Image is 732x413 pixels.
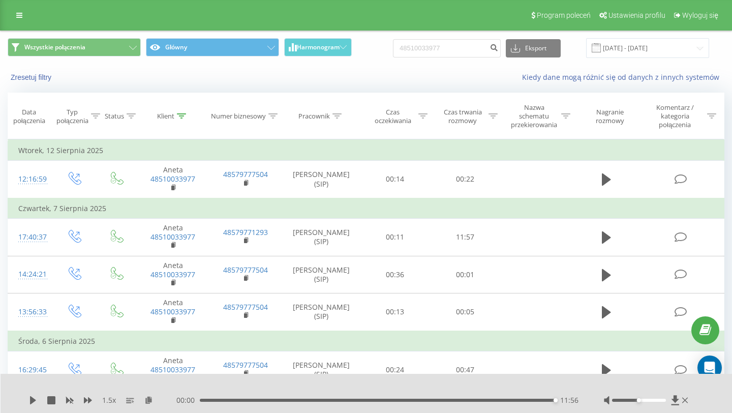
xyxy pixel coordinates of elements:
[223,265,268,275] a: 48579777504
[137,161,209,198] td: Aneta
[150,232,195,242] a: 48510033977
[150,270,195,279] a: 48510033977
[137,351,209,389] td: Aneta
[223,227,268,237] a: 48579771293
[150,365,195,374] a: 48510033977
[157,112,174,121] div: Klient
[150,307,195,316] a: 48510033977
[509,103,559,129] div: Nazwa schematu przekierowania
[360,161,431,198] td: 00:14
[430,293,500,331] td: 00:05
[360,256,431,293] td: 00:36
[223,302,268,312] a: 48579777504
[393,39,501,57] input: Wyszukiwanie według numeru
[18,264,43,284] div: 14:24:21
[137,219,209,256] td: Aneta
[282,161,360,198] td: [PERSON_NAME] (SIP)
[645,103,705,129] div: Komentarz / kategoria połączenia
[582,108,637,125] div: Nagranie rozmowy
[282,293,360,331] td: [PERSON_NAME] (SIP)
[8,198,724,219] td: Czwartek, 7 Sierpnia 2025
[506,39,561,57] button: Eksport
[18,227,43,247] div: 17:40:37
[360,351,431,389] td: 00:24
[146,38,279,56] button: Główny
[150,174,195,184] a: 48510033977
[637,398,641,402] div: Accessibility label
[8,38,141,56] button: Wszystkie połączenia
[211,112,266,121] div: Numer biznesowy
[284,38,352,56] button: Harmonogram
[522,72,724,82] a: Kiedy dane mogą różnić się od danych z innych systemów
[8,73,56,82] button: Zresetuj filtry
[24,43,85,51] span: Wszystkie połączenia
[8,108,50,125] div: Data połączenia
[18,302,43,322] div: 13:56:33
[137,256,209,293] td: Aneta
[439,108,486,125] div: Czas trwania rozmowy
[370,108,416,125] div: Czas oczekiwania
[8,140,724,161] td: Wtorek, 12 Sierpnia 2025
[105,112,124,121] div: Status
[102,395,116,405] span: 1.5 x
[223,360,268,370] a: 48579777504
[282,351,360,389] td: [PERSON_NAME] (SIP)
[430,351,500,389] td: 00:47
[430,219,500,256] td: 11:57
[298,112,330,121] div: Pracownik
[430,256,500,293] td: 00:01
[282,219,360,256] td: [PERSON_NAME] (SIP)
[223,169,268,179] a: 48579777504
[282,256,360,293] td: [PERSON_NAME] (SIP)
[18,169,43,189] div: 12:16:59
[360,293,431,331] td: 00:13
[682,11,718,19] span: Wyloguj się
[360,219,431,256] td: 00:11
[18,360,43,380] div: 16:29:45
[560,395,578,405] span: 11:56
[56,108,88,125] div: Typ połączenia
[554,398,558,402] div: Accessibility label
[430,161,500,198] td: 00:22
[537,11,591,19] span: Program poleceń
[137,293,209,331] td: Aneta
[697,356,722,380] div: Open Intercom Messenger
[8,331,724,351] td: Środa, 6 Sierpnia 2025
[297,44,340,51] span: Harmonogram
[176,395,200,405] span: 00:00
[608,11,665,19] span: Ustawienia profilu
